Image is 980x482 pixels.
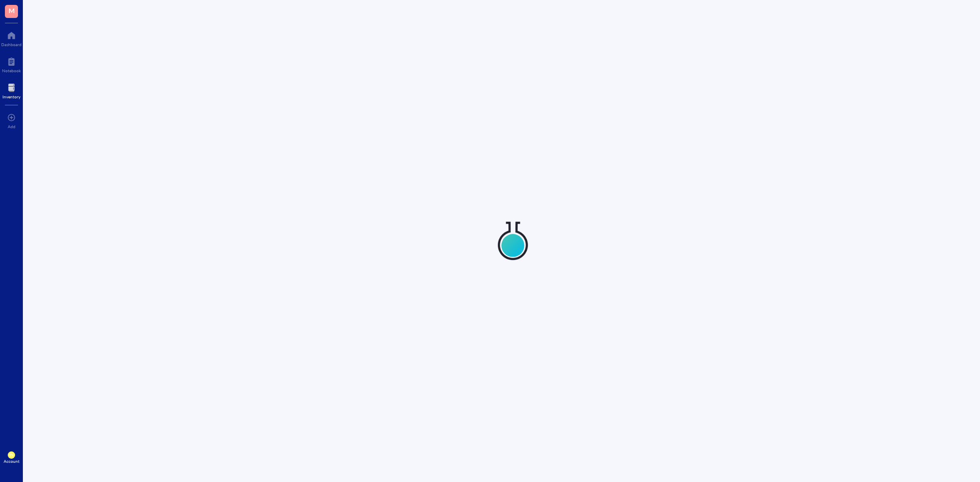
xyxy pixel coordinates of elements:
span: M [9,5,15,16]
a: Inventory [2,81,20,99]
div: Notebook [2,68,21,73]
div: Account [4,459,20,464]
div: Inventory [2,94,20,99]
span: EN [9,453,14,457]
div: Dashboard [1,42,22,47]
div: Add [8,124,16,129]
a: Dashboard [1,29,22,47]
a: Notebook [2,55,21,73]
